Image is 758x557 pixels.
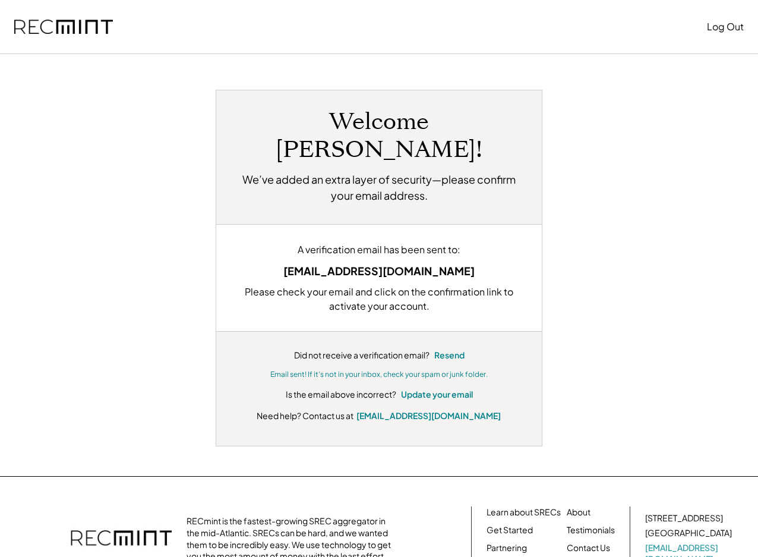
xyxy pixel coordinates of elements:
div: [EMAIL_ADDRESS][DOMAIN_NAME] [234,263,524,279]
button: Resend [434,350,465,361]
div: Need help? Contact us at [257,410,353,422]
img: recmint-logotype%403x.png [14,20,113,34]
div: Is the email above incorrect? [286,389,396,401]
a: Get Started [487,524,533,536]
div: Email sent! If it’s not in your inbox, check your spam or junk folder. [270,370,488,380]
div: A verification email has been sent to: [234,243,524,257]
h1: Welcome [PERSON_NAME]! [234,108,524,164]
a: About [567,506,590,518]
div: [GEOGRAPHIC_DATA] [645,527,732,539]
button: Update your email [401,389,473,401]
a: Learn about SRECs [487,506,561,518]
div: [STREET_ADDRESS] [645,512,723,524]
a: [EMAIL_ADDRESS][DOMAIN_NAME] [356,410,501,421]
h2: We’ve added an extra layer of security—please confirm your email address. [234,171,524,203]
button: Log Out [707,15,744,39]
a: Testimonials [567,524,615,536]
div: Please check your email and click on the confirmation link to activate your account. [234,285,524,313]
a: Partnering [487,542,527,554]
div: Did not receive a verification email? [294,350,429,361]
a: Contact Us [567,542,610,554]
